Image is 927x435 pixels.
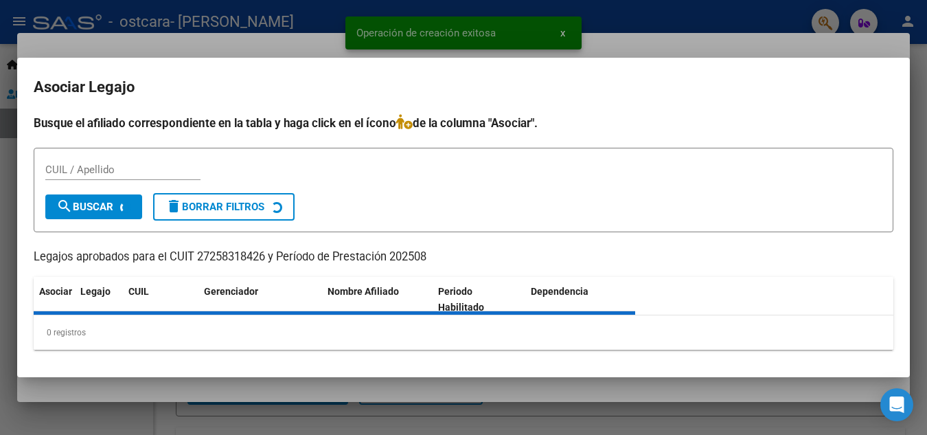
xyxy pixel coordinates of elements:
[438,286,484,313] span: Periodo Habilitado
[123,277,198,322] datatable-header-cell: CUIL
[433,277,525,322] datatable-header-cell: Periodo Habilitado
[80,286,111,297] span: Legajo
[39,286,72,297] span: Asociar
[75,277,123,322] datatable-header-cell: Legajo
[322,277,433,322] datatable-header-cell: Nombre Afiliado
[128,286,149,297] span: CUIL
[56,198,73,214] mat-icon: search
[198,277,322,322] datatable-header-cell: Gerenciador
[34,277,75,322] datatable-header-cell: Asociar
[45,194,142,219] button: Buscar
[34,114,893,132] h4: Busque el afiliado correspondiente en la tabla y haga click en el ícono de la columna "Asociar".
[531,286,588,297] span: Dependencia
[34,74,893,100] h2: Asociar Legajo
[153,193,295,221] button: Borrar Filtros
[204,286,258,297] span: Gerenciador
[34,249,893,266] p: Legajos aprobados para el CUIT 27258318426 y Período de Prestación 202508
[525,277,636,322] datatable-header-cell: Dependencia
[328,286,399,297] span: Nombre Afiliado
[880,388,913,421] div: Open Intercom Messenger
[165,198,182,214] mat-icon: delete
[165,201,264,213] span: Borrar Filtros
[34,315,893,350] div: 0 registros
[56,201,113,213] span: Buscar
